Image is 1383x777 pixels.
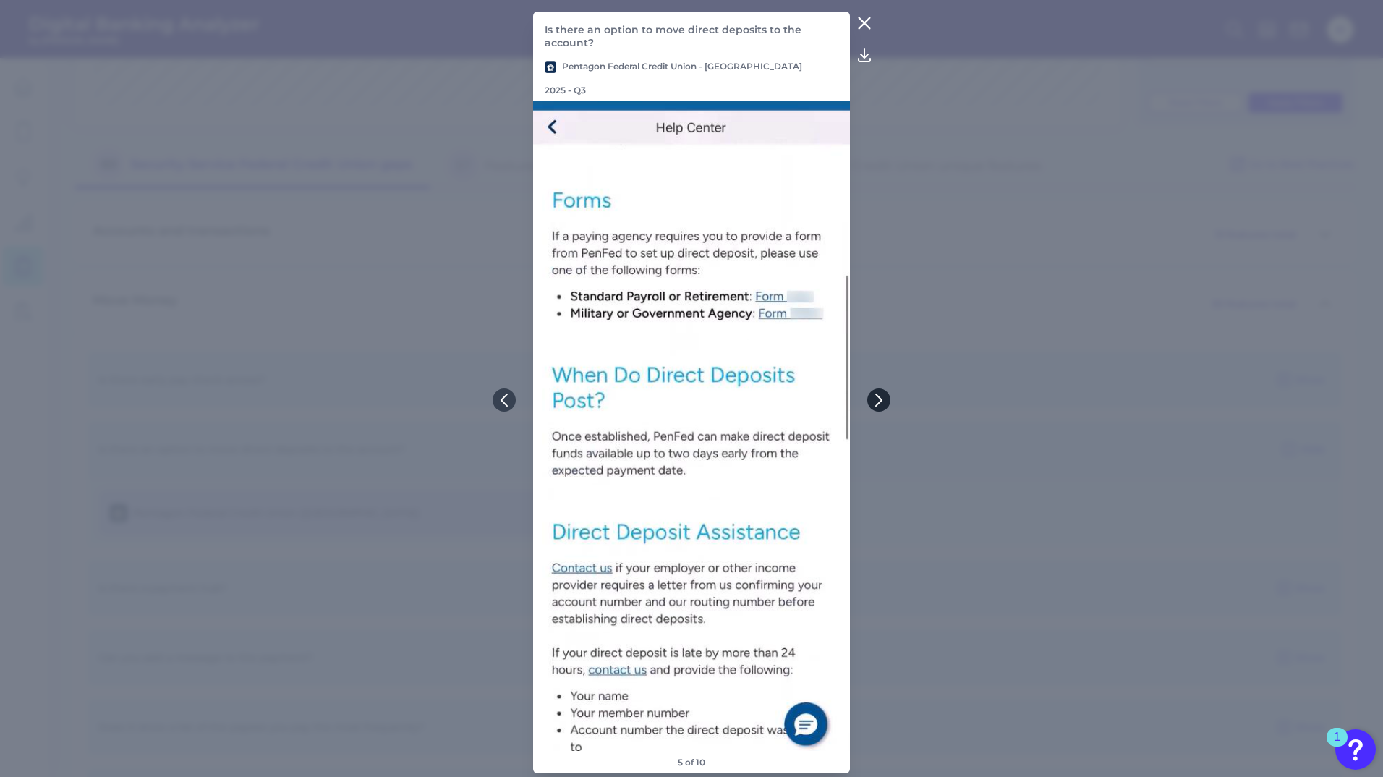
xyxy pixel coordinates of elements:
[545,23,838,49] p: Is there an option to move direct deposits to the account?
[1335,729,1376,770] button: Open Resource Center, 1 new notification
[672,751,711,773] footer: 5 of 10
[545,61,802,73] p: Pentagon Federal Credit Union - [GEOGRAPHIC_DATA]
[533,101,850,751] img: 7414-006-Penfed-US-2025-Q3-RC-MOS.png
[545,61,556,73] img: Pentagon Federal Credit Union
[1334,737,1340,756] div: 1
[545,85,586,95] p: 2025 - Q3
